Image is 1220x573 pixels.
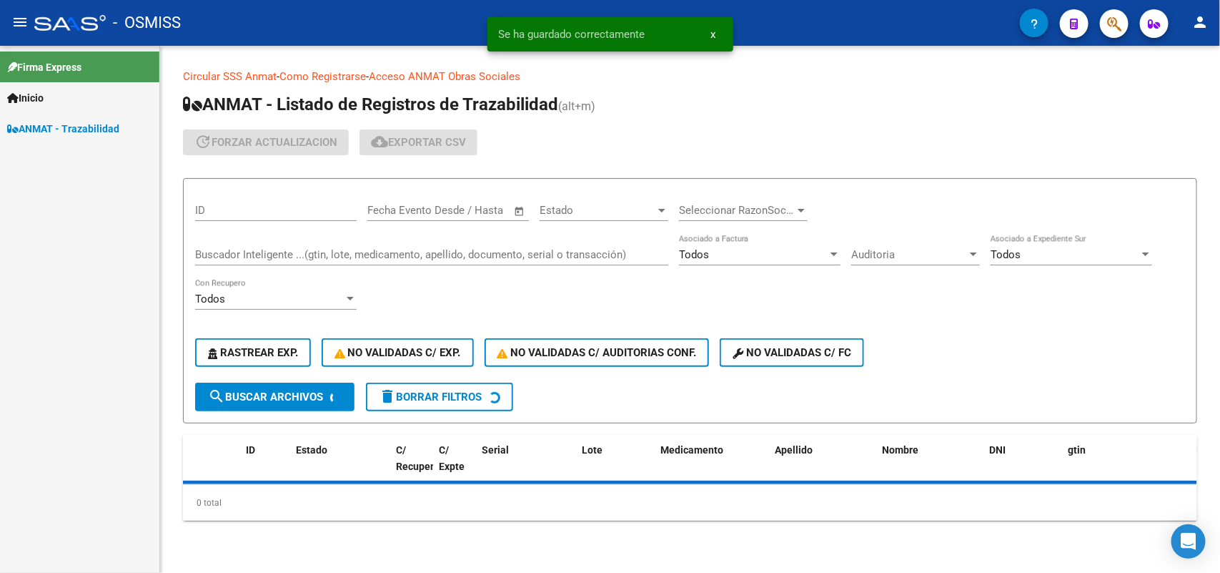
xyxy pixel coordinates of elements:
[882,444,918,456] span: Nombre
[183,485,1197,521] div: 0 total
[246,444,255,456] span: ID
[476,435,576,498] datatable-header-cell: Serial
[540,204,655,217] span: Estado
[991,248,1021,261] span: Todos
[876,435,983,498] datatable-header-cell: Nombre
[183,69,1197,84] p: - -
[334,346,461,359] span: No Validadas c/ Exp.
[290,435,390,498] datatable-header-cell: Estado
[851,248,967,261] span: Auditoria
[769,435,876,498] datatable-header-cell: Apellido
[700,21,728,47] button: x
[983,435,1062,498] datatable-header-cell: DNI
[433,435,476,498] datatable-header-cell: C/ Expte
[733,346,851,359] span: No validadas c/ FC
[194,136,337,149] span: forzar actualizacion
[499,27,645,41] span: Se ha guardado correctamente
[582,444,602,456] span: Lote
[396,444,440,472] span: C/ Recupero
[208,391,323,403] span: Buscar Archivos
[1068,444,1086,456] span: gtin
[113,7,181,39] span: - OSMISS
[322,338,474,367] button: No Validadas c/ Exp.
[369,70,520,83] a: Acceso ANMAT Obras Sociales
[1062,435,1191,498] datatable-header-cell: gtin
[379,388,396,405] mat-icon: delete
[183,70,277,83] a: Circular SSS Anmat
[660,444,723,456] span: Medicamento
[439,444,465,472] span: C/ Expte
[240,435,290,498] datatable-header-cell: ID
[11,14,29,31] mat-icon: menu
[390,435,433,498] datatable-header-cell: C/ Recupero
[366,383,513,411] button: Borrar Filtros
[1191,14,1209,31] mat-icon: person
[296,444,327,456] span: Estado
[7,59,81,75] span: Firma Express
[183,94,558,114] span: ANMAT - Listado de Registros de Trazabilidad
[371,133,388,150] mat-icon: cloud_download
[512,203,528,220] button: Open calendar
[208,346,298,359] span: Rastrear Exp.
[195,338,311,367] button: Rastrear Exp.
[367,204,425,217] input: Fecha inicio
[279,70,366,83] a: Como Registrarse
[371,136,466,149] span: Exportar CSV
[482,444,509,456] span: Serial
[438,204,507,217] input: Fecha fin
[7,121,119,137] span: ANMAT - Trazabilidad
[195,383,354,411] button: Buscar Archivos
[711,28,716,41] span: x
[775,444,813,456] span: Apellido
[359,129,477,155] button: Exportar CSV
[208,388,225,405] mat-icon: search
[679,204,795,217] span: Seleccionar RazonSocial
[520,70,654,83] a: Documentacion trazabilidad
[576,435,655,498] datatable-header-cell: Lote
[558,99,595,113] span: (alt+m)
[989,444,1006,456] span: DNI
[655,435,769,498] datatable-header-cell: Medicamento
[497,346,697,359] span: No Validadas c/ Auditorias Conf.
[485,338,710,367] button: No Validadas c/ Auditorias Conf.
[195,293,225,305] span: Todos
[7,90,44,106] span: Inicio
[720,338,864,367] button: No validadas c/ FC
[1171,524,1206,559] div: Open Intercom Messenger
[679,248,709,261] span: Todos
[194,133,212,150] mat-icon: update
[183,129,349,155] button: forzar actualizacion
[379,391,482,403] span: Borrar Filtros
